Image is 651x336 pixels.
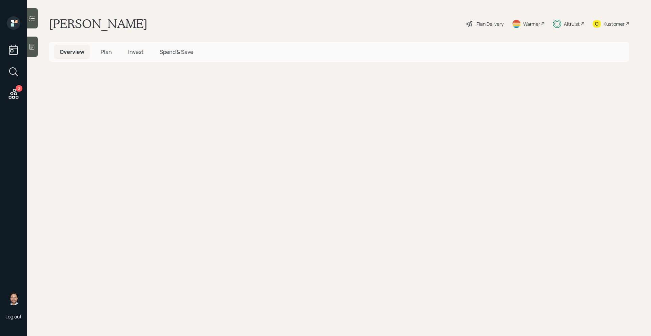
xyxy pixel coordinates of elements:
div: Log out [5,313,22,320]
div: Kustomer [604,20,625,27]
div: Warmer [523,20,540,27]
div: 2 [16,85,22,92]
div: Altruist [564,20,580,27]
span: Invest [128,48,143,56]
span: Plan [101,48,112,56]
span: Overview [60,48,84,56]
img: michael-russo-headshot.png [7,292,20,305]
div: Plan Delivery [476,20,504,27]
h1: [PERSON_NAME] [49,16,147,31]
span: Spend & Save [160,48,193,56]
